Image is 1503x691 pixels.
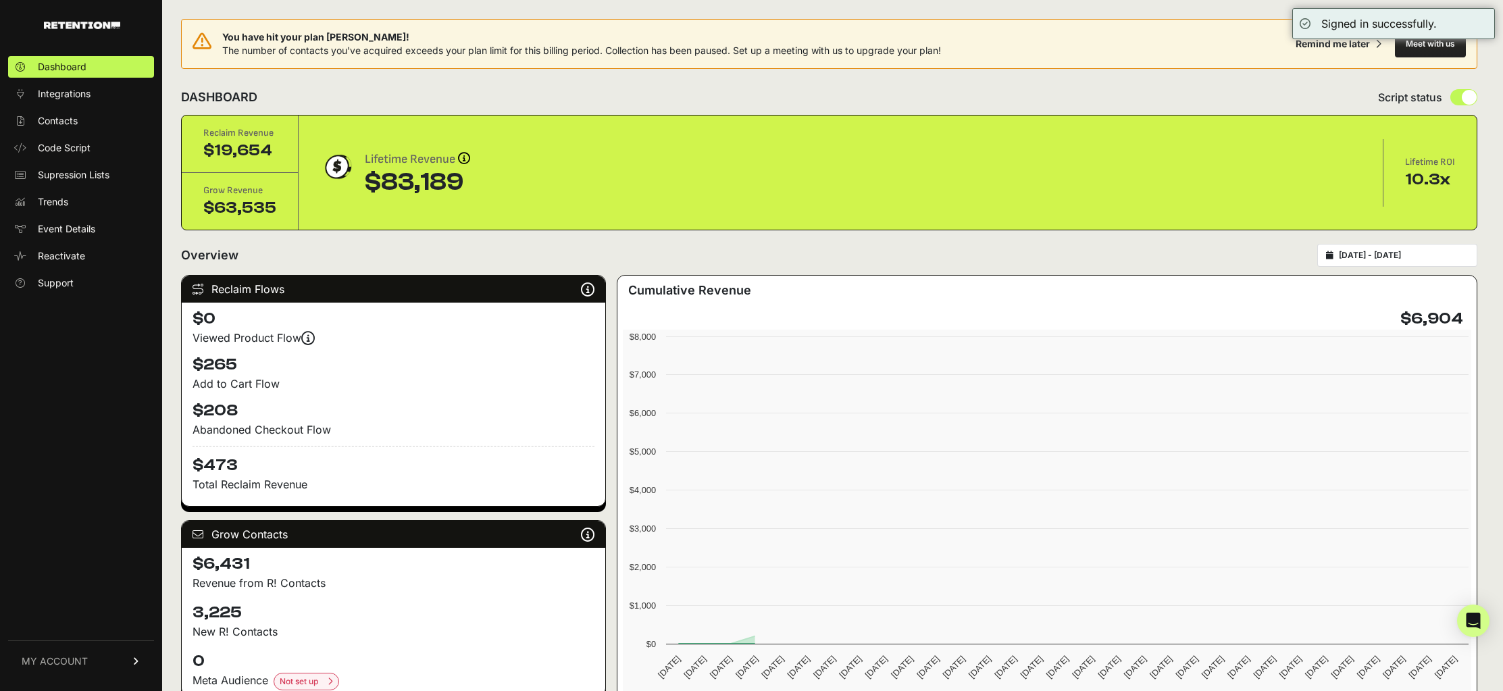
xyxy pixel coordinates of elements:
text: [DATE] [708,654,734,680]
span: Integrations [38,87,91,101]
text: [DATE] [1251,654,1277,680]
p: Total Reclaim Revenue [193,476,594,492]
div: Lifetime ROI [1405,155,1455,169]
text: [DATE] [837,654,863,680]
text: $5,000 [630,446,656,457]
text: $8,000 [630,332,656,342]
div: Reclaim Flows [182,276,605,303]
text: [DATE] [915,654,941,680]
h4: $473 [193,446,594,476]
span: Support [38,276,74,290]
text: [DATE] [1200,654,1226,680]
text: [DATE] [992,654,1019,680]
text: $3,000 [630,523,656,534]
div: Open Intercom Messenger [1457,605,1489,637]
p: New R! Contacts [193,623,594,640]
span: Dashboard [38,60,86,74]
text: [DATE] [863,654,890,680]
text: [DATE] [682,654,708,680]
text: $6,000 [630,408,656,418]
text: [DATE] [656,654,682,680]
a: Contacts [8,110,154,132]
text: [DATE] [1225,654,1252,680]
span: You have hit your plan [PERSON_NAME]! [222,30,941,44]
span: MY ACCOUNT [22,655,88,668]
text: [DATE] [811,654,838,680]
button: Remind me later [1290,32,1387,56]
div: $19,654 [203,140,276,161]
h4: $6,904 [1400,308,1463,330]
h2: Overview [181,246,238,265]
a: Supression Lists [8,164,154,186]
h4: $208 [193,400,594,421]
div: 10.3x [1405,169,1455,190]
div: Grow Contacts [182,521,605,548]
div: Add to Cart Flow [193,376,594,392]
span: Script status [1378,89,1442,105]
div: Abandoned Checkout Flow [193,421,594,438]
span: Event Details [38,222,95,236]
img: Retention.com [44,22,120,29]
text: [DATE] [759,654,786,680]
text: $1,000 [630,600,656,611]
text: [DATE] [1096,654,1122,680]
text: [DATE] [889,654,915,680]
h4: $265 [193,354,594,376]
div: Reclaim Revenue [203,126,276,140]
text: $7,000 [630,369,656,380]
text: [DATE] [1303,654,1329,680]
span: Contacts [38,114,78,128]
text: [DATE] [1148,654,1174,680]
text: $2,000 [630,562,656,572]
a: MY ACCOUNT [8,640,154,682]
a: Reactivate [8,245,154,267]
p: Revenue from R! Contacts [193,575,594,591]
text: [DATE] [1277,654,1304,680]
text: [DATE] [1406,654,1433,680]
text: [DATE] [734,654,760,680]
text: [DATE] [1019,654,1045,680]
div: $63,535 [203,197,276,219]
span: The number of contacts you've acquired exceeds your plan limit for this billing period. Collectio... [222,45,941,56]
h4: 0 [193,650,594,672]
div: $83,189 [365,169,470,196]
h4: 3,225 [193,602,594,623]
h4: $0 [193,308,594,330]
a: Support [8,272,154,294]
a: Dashboard [8,56,154,78]
text: [DATE] [1044,654,1071,680]
span: Code Script [38,141,91,155]
div: Lifetime Revenue [365,150,470,169]
text: $4,000 [630,485,656,495]
h4: $6,431 [193,553,594,575]
text: [DATE] [1433,654,1459,680]
a: Code Script [8,137,154,159]
span: Supression Lists [38,168,109,182]
a: Integrations [8,83,154,105]
text: [DATE] [1355,654,1381,680]
text: [DATE] [786,654,812,680]
text: [DATE] [1122,654,1148,680]
img: dollar-coin-05c43ed7efb7bc0c12610022525b4bbbb207c7efeef5aecc26f025e68dcafac9.png [320,150,354,184]
div: Grow Revenue [203,184,276,197]
text: [DATE] [967,654,993,680]
div: Remind me later [1296,37,1370,51]
a: Event Details [8,218,154,240]
h3: Cumulative Revenue [628,281,751,300]
text: $0 [646,639,656,649]
h2: DASHBOARD [181,88,257,107]
span: Trends [38,195,68,209]
div: Viewed Product Flow [193,330,594,346]
text: [DATE] [1381,654,1407,680]
text: [DATE] [1329,654,1355,680]
text: [DATE] [1070,654,1096,680]
div: Signed in successfully. [1321,16,1437,32]
span: Reactivate [38,249,85,263]
div: Meta Audience [193,672,594,690]
text: [DATE] [941,654,967,680]
button: Meet with us [1395,30,1466,57]
a: Trends [8,191,154,213]
text: [DATE] [1173,654,1200,680]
